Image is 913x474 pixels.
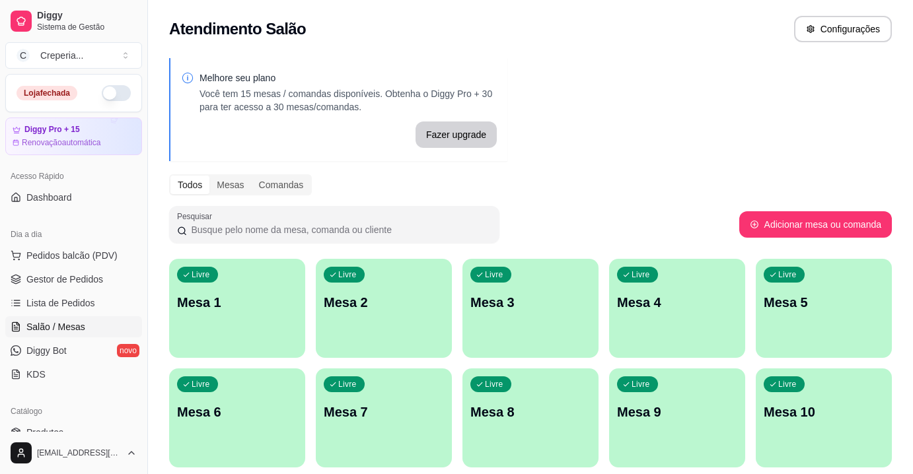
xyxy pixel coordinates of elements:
a: DiggySistema de Gestão [5,5,142,37]
p: Livre [632,269,650,280]
p: Livre [485,379,503,389]
button: LivreMesa 4 [609,259,745,358]
article: Diggy Pro + 15 [24,125,80,135]
label: Pesquisar [177,211,217,222]
button: Configurações [794,16,892,42]
span: Dashboard [26,191,72,204]
p: Mesa 4 [617,293,737,312]
span: Diggy Bot [26,344,67,357]
p: Mesa 2 [324,293,444,312]
button: Alterar Status [102,85,131,101]
span: Lista de Pedidos [26,296,95,310]
span: Sistema de Gestão [37,22,137,32]
p: Mesa 6 [177,403,297,421]
p: Livre [485,269,503,280]
div: Dia a dia [5,224,142,245]
span: Salão / Mesas [26,320,85,333]
p: Livre [632,379,650,389]
p: Mesa 5 [764,293,884,312]
p: Mesa 9 [617,403,737,421]
button: LivreMesa 6 [169,368,305,467]
div: Todos [170,176,209,194]
button: LivreMesa 9 [609,368,745,467]
div: Catálogo [5,401,142,422]
a: Produtos [5,422,142,443]
button: LivreMesa 1 [169,259,305,358]
span: Diggy [37,10,137,22]
div: Loja fechada [17,86,77,100]
p: Livre [778,379,797,389]
input: Pesquisar [187,223,492,236]
div: Creperia ... [40,49,83,62]
p: Mesa 3 [470,293,591,312]
button: LivreMesa 10 [756,368,892,467]
p: Livre [192,379,210,389]
span: [EMAIL_ADDRESS][DOMAIN_NAME] [37,448,121,458]
p: Livre [778,269,797,280]
button: [EMAIL_ADDRESS][DOMAIN_NAME] [5,437,142,469]
a: KDS [5,364,142,385]
button: LivreMesa 7 [316,368,452,467]
p: Mesa 8 [470,403,591,421]
button: LivreMesa 2 [316,259,452,358]
span: Produtos [26,426,63,439]
p: Você tem 15 mesas / comandas disponíveis. Obtenha o Diggy Pro + 30 para ter acesso a 30 mesas/com... [200,87,497,114]
button: Fazer upgrade [416,121,497,148]
p: Mesa 10 [764,403,884,421]
a: Gestor de Pedidos [5,269,142,290]
a: Diggy Botnovo [5,340,142,361]
p: Mesa 7 [324,403,444,421]
p: Livre [338,269,357,280]
button: LivreMesa 5 [756,259,892,358]
div: Mesas [209,176,251,194]
button: Select a team [5,42,142,69]
p: Melhore seu plano [200,71,497,85]
a: Diggy Pro + 15Renovaçãoautomática [5,118,142,155]
button: LivreMesa 8 [462,368,599,467]
article: Renovação automática [22,137,100,148]
p: Mesa 1 [177,293,297,312]
a: Salão / Mesas [5,316,142,337]
a: Lista de Pedidos [5,292,142,314]
div: Comandas [252,176,311,194]
span: KDS [26,368,46,381]
p: Livre [192,269,210,280]
a: Dashboard [5,187,142,208]
button: Adicionar mesa ou comanda [739,211,892,238]
button: LivreMesa 3 [462,259,599,358]
span: Gestor de Pedidos [26,273,103,286]
span: Pedidos balcão (PDV) [26,249,118,262]
p: Livre [338,379,357,389]
h2: Atendimento Salão [169,18,306,40]
button: Pedidos balcão (PDV) [5,245,142,266]
span: C [17,49,30,62]
div: Acesso Rápido [5,166,142,187]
